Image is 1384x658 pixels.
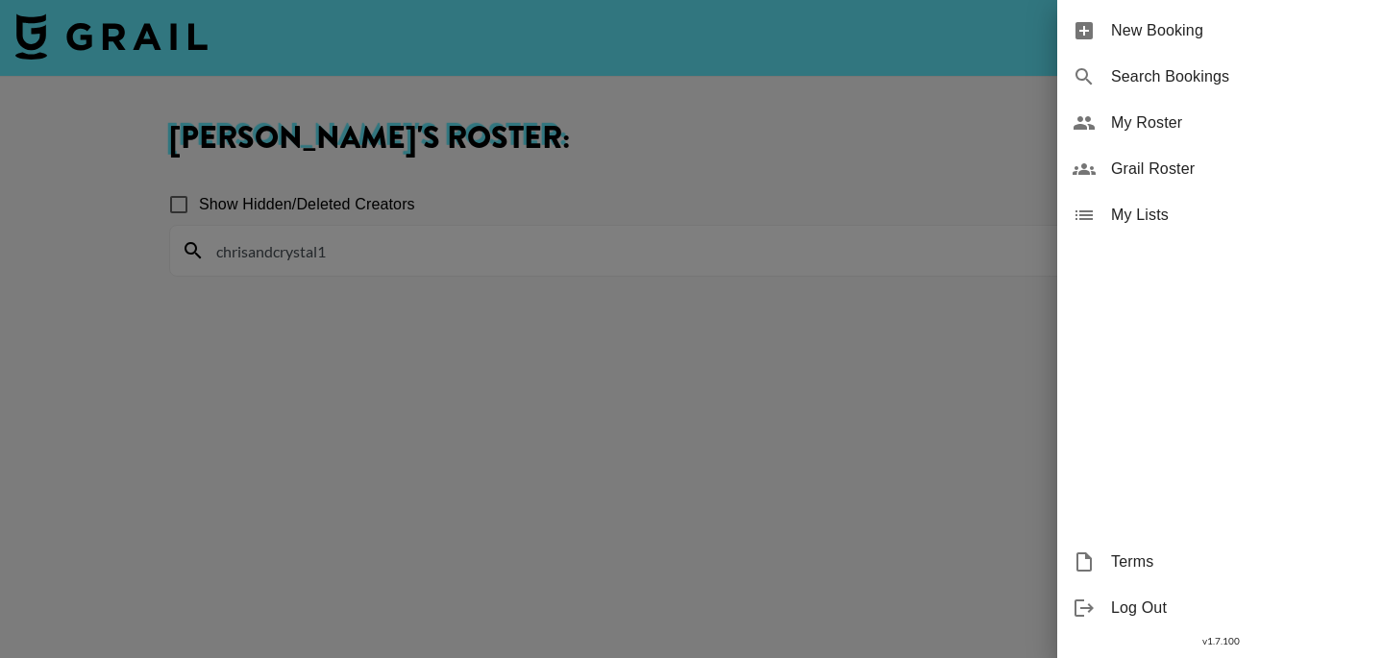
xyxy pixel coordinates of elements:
[1111,204,1369,227] span: My Lists
[1057,539,1384,585] div: Terms
[1057,192,1384,238] div: My Lists
[1111,550,1369,573] span: Terms
[1057,631,1384,651] div: v 1.7.100
[1057,100,1384,146] div: My Roster
[1111,65,1369,88] span: Search Bookings
[1057,585,1384,631] div: Log Out
[1111,19,1369,42] span: New Booking
[1057,8,1384,54] div: New Booking
[1057,54,1384,100] div: Search Bookings
[1111,597,1369,620] span: Log Out
[1111,158,1369,181] span: Grail Roster
[1111,111,1369,134] span: My Roster
[1057,146,1384,192] div: Grail Roster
